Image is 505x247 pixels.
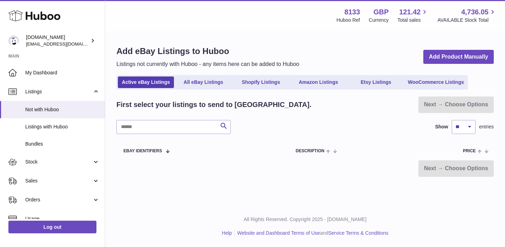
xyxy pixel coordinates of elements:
[8,35,19,46] img: info@activeposture.co.uk
[423,50,494,64] a: Add Product Manually
[348,76,404,88] a: Etsy Listings
[233,76,289,88] a: Shopify Listings
[118,76,174,88] a: Active eBay Listings
[235,230,388,236] li: and
[25,196,92,203] span: Orders
[25,106,100,113] span: Not with Huboo
[26,41,103,47] span: [EMAIL_ADDRESS][DOMAIN_NAME]
[397,17,429,24] span: Total sales
[435,123,448,130] label: Show
[25,178,92,184] span: Sales
[296,149,324,153] span: Description
[437,17,497,24] span: AVAILABLE Stock Total
[337,17,360,24] div: Huboo Ref
[222,230,232,236] a: Help
[290,76,346,88] a: Amazon Listings
[25,88,92,95] span: Listings
[25,69,100,76] span: My Dashboard
[399,7,420,17] span: 121.42
[369,17,389,24] div: Currency
[123,149,162,153] span: eBay Identifiers
[116,46,299,57] h1: Add eBay Listings to Huboo
[111,216,499,223] p: All Rights Reserved. Copyright 2025 - [DOMAIN_NAME]
[344,7,360,17] strong: 8133
[437,7,497,24] a: 4,736.05 AVAILABLE Stock Total
[373,7,389,17] strong: GBP
[237,230,320,236] a: Website and Dashboard Terms of Use
[463,149,476,153] span: Price
[25,123,100,130] span: Listings with Huboo
[461,7,489,17] span: 4,736.05
[175,76,231,88] a: All eBay Listings
[25,159,92,165] span: Stock
[405,76,466,88] a: WooCommerce Listings
[8,221,96,233] a: Log out
[25,141,100,147] span: Bundles
[397,7,429,24] a: 121.42 Total sales
[328,230,389,236] a: Service Terms & Conditions
[116,100,311,109] h2: First select your listings to send to [GEOGRAPHIC_DATA].
[26,34,89,47] div: [DOMAIN_NAME]
[479,123,494,130] span: entries
[116,60,299,68] p: Listings not currently with Huboo - any items here can be added to Huboo
[25,215,100,222] span: Usage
